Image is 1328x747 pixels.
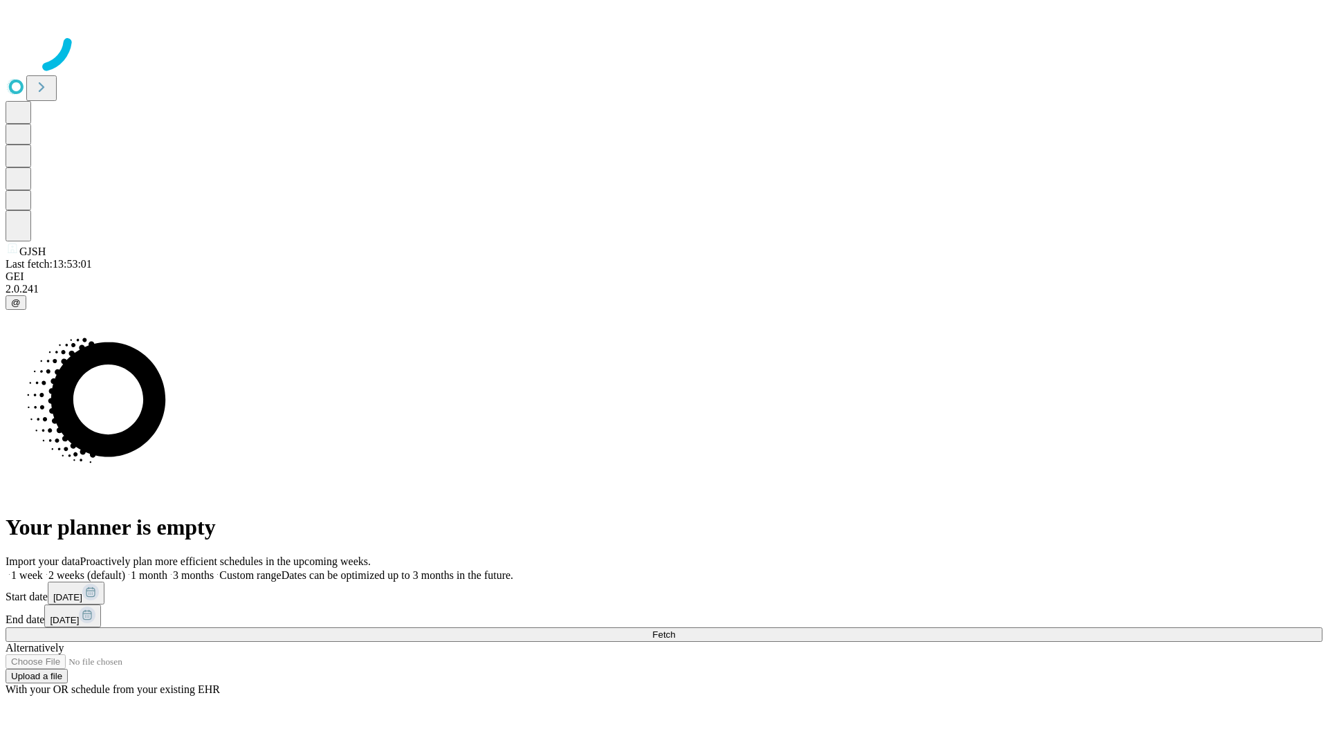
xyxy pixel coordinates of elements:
[652,629,675,640] span: Fetch
[6,669,68,683] button: Upload a file
[19,246,46,257] span: GJSH
[48,582,104,605] button: [DATE]
[6,270,1322,283] div: GEI
[219,569,281,581] span: Custom range
[6,555,80,567] span: Import your data
[53,592,82,602] span: [DATE]
[131,569,167,581] span: 1 month
[6,683,220,695] span: With your OR schedule from your existing EHR
[80,555,371,567] span: Proactively plan more efficient schedules in the upcoming weeks.
[6,627,1322,642] button: Fetch
[173,569,214,581] span: 3 months
[6,605,1322,627] div: End date
[48,569,125,581] span: 2 weeks (default)
[11,297,21,308] span: @
[11,569,43,581] span: 1 week
[6,642,64,654] span: Alternatively
[44,605,101,627] button: [DATE]
[6,515,1322,540] h1: Your planner is empty
[6,295,26,310] button: @
[6,582,1322,605] div: Start date
[50,615,79,625] span: [DATE]
[282,569,513,581] span: Dates can be optimized up to 3 months in the future.
[6,258,92,270] span: Last fetch: 13:53:01
[6,283,1322,295] div: 2.0.241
